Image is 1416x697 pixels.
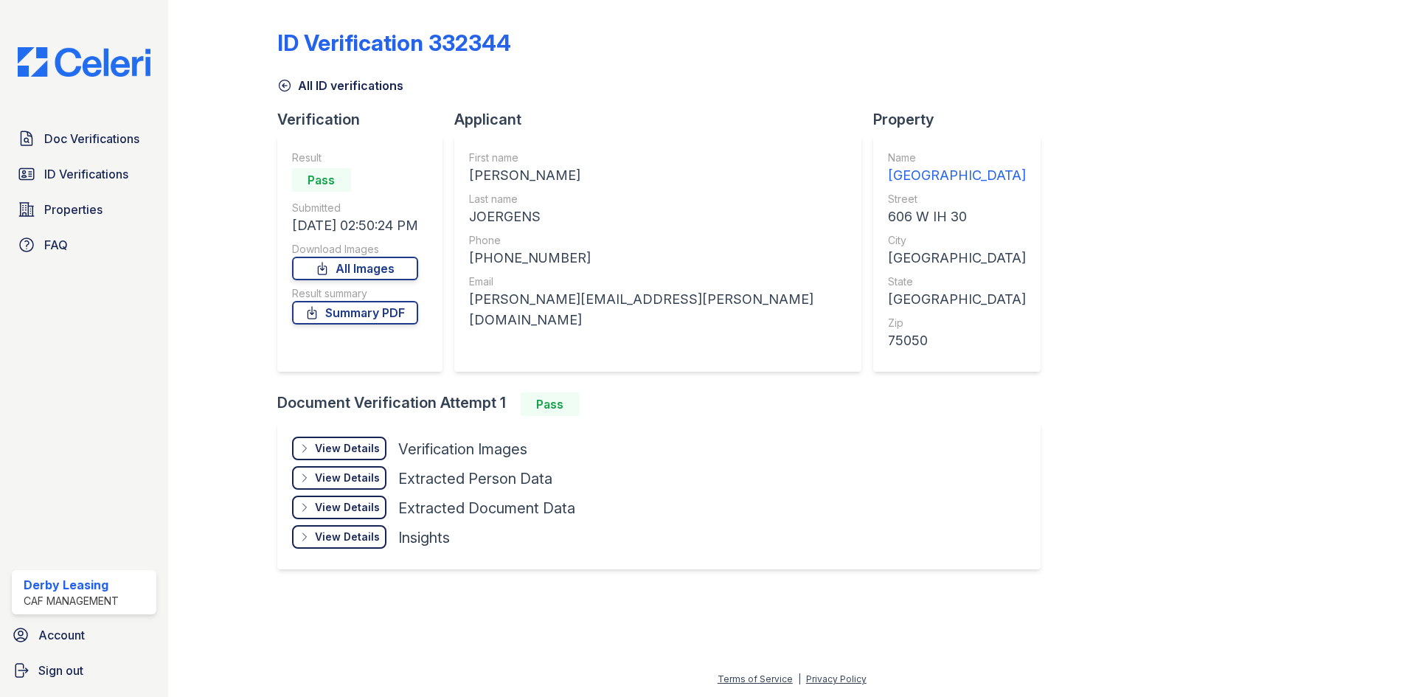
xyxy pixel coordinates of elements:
div: Submitted [292,201,418,215]
div: 75050 [888,330,1026,351]
div: View Details [315,471,380,485]
a: Doc Verifications [12,124,156,153]
a: FAQ [12,230,156,260]
div: View Details [315,500,380,515]
div: View Details [315,530,380,544]
div: Email [469,274,847,289]
div: | [798,673,801,684]
div: [PERSON_NAME][EMAIL_ADDRESS][PERSON_NAME][DOMAIN_NAME] [469,289,847,330]
a: All Images [292,257,418,280]
div: [PERSON_NAME] [469,165,847,186]
div: Property [873,109,1052,130]
div: First name [469,150,847,165]
a: Properties [12,195,156,224]
a: Terms of Service [718,673,793,684]
div: CAF Management [24,594,119,608]
div: Pass [521,392,580,416]
div: Download Images [292,242,418,257]
span: Properties [44,201,103,218]
div: Insights [398,527,450,548]
span: Doc Verifications [44,130,139,148]
span: FAQ [44,236,68,254]
div: State [888,274,1026,289]
div: Result summary [292,286,418,301]
div: [PHONE_NUMBER] [469,248,847,268]
img: CE_Logo_Blue-a8612792a0a2168367f1c8372b55b34899dd931a85d93a1a3d3e32e68fde9ad4.png [6,47,162,77]
div: [GEOGRAPHIC_DATA] [888,289,1026,310]
div: Extracted Person Data [398,468,552,489]
div: Zip [888,316,1026,330]
div: Applicant [454,109,873,130]
div: Pass [292,168,351,192]
div: Derby Leasing [24,576,119,594]
a: Privacy Policy [806,673,867,684]
div: City [888,233,1026,248]
div: Document Verification Attempt 1 [277,392,1052,416]
div: View Details [315,441,380,456]
a: All ID verifications [277,77,403,94]
span: Account [38,626,85,644]
div: Result [292,150,418,165]
div: Last name [469,192,847,207]
a: Summary PDF [292,301,418,325]
div: Extracted Document Data [398,498,575,519]
div: 606 W IH 30 [888,207,1026,227]
div: Verification [277,109,454,130]
div: [GEOGRAPHIC_DATA] [888,165,1026,186]
div: Street [888,192,1026,207]
div: [GEOGRAPHIC_DATA] [888,248,1026,268]
div: [DATE] 02:50:24 PM [292,215,418,236]
a: Name [GEOGRAPHIC_DATA] [888,150,1026,186]
div: Name [888,150,1026,165]
span: Sign out [38,662,83,679]
div: Phone [469,233,847,248]
div: JOERGENS [469,207,847,227]
a: Sign out [6,656,162,685]
span: ID Verifications [44,165,128,183]
a: ID Verifications [12,159,156,189]
div: Verification Images [398,439,527,460]
a: Account [6,620,162,650]
div: ID Verification 332344 [277,30,511,56]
